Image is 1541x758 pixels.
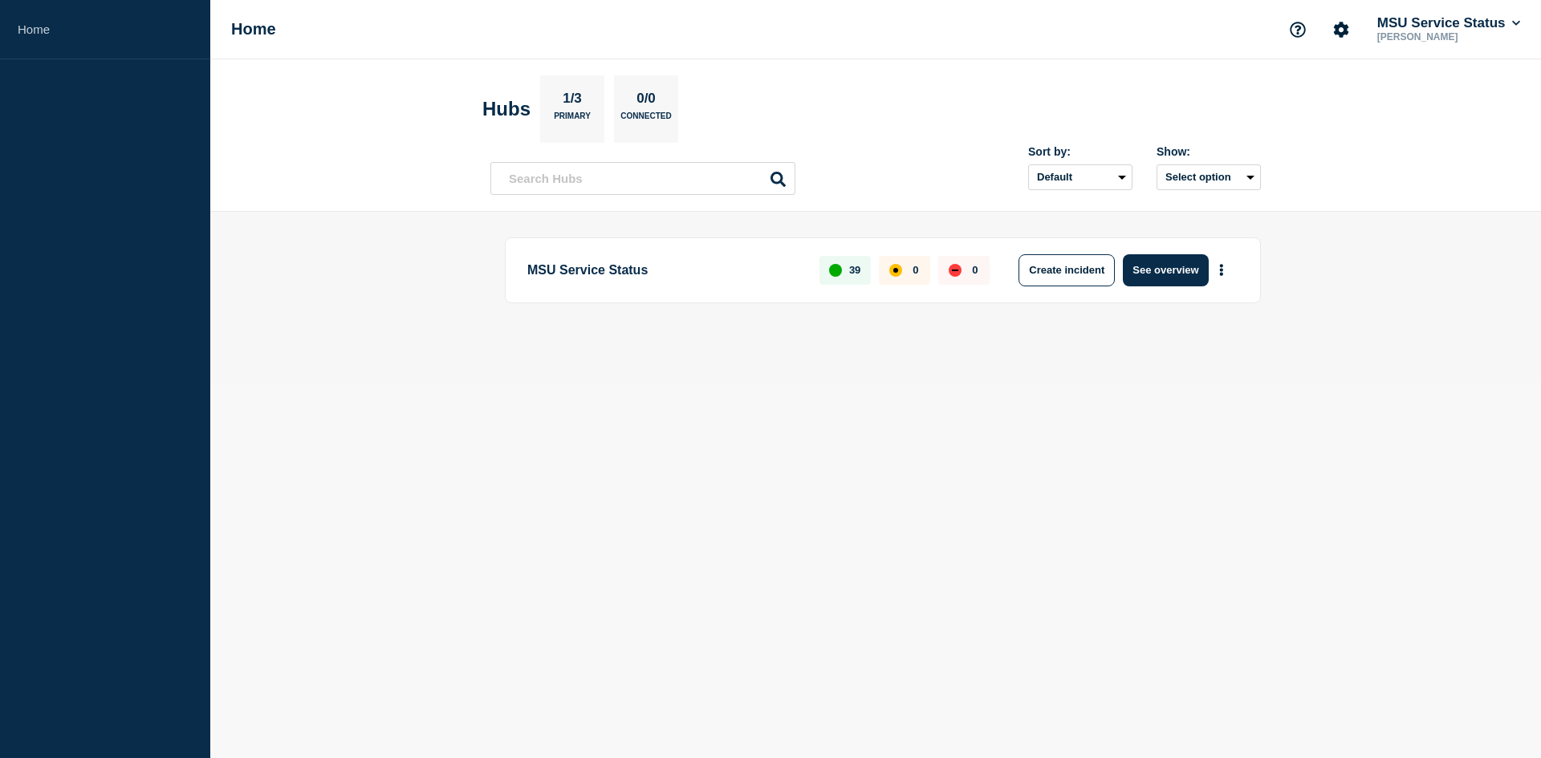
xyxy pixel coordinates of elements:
button: Select option [1157,164,1261,190]
input: Search Hubs [490,162,795,195]
button: More actions [1211,255,1232,285]
div: Show: [1157,145,1261,158]
p: [PERSON_NAME] [1374,31,1523,43]
div: affected [889,264,902,277]
div: down [949,264,962,277]
p: 0/0 [631,91,662,111]
button: See overview [1123,254,1208,286]
div: Sort by: [1028,145,1132,158]
p: Connected [620,111,671,128]
div: up [829,264,842,277]
p: MSU Service Status [527,254,801,286]
button: Create incident [1019,254,1115,286]
p: Primary [554,111,591,128]
p: 39 [849,264,860,276]
p: 1/3 [557,91,588,111]
button: Account settings [1324,13,1358,47]
p: 0 [972,264,978,276]
p: 0 [913,264,918,276]
select: Sort by [1028,164,1132,190]
h1: Home [231,20,276,39]
button: MSU Service Status [1374,15,1523,31]
h2: Hubs [482,98,531,120]
button: Support [1281,13,1315,47]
